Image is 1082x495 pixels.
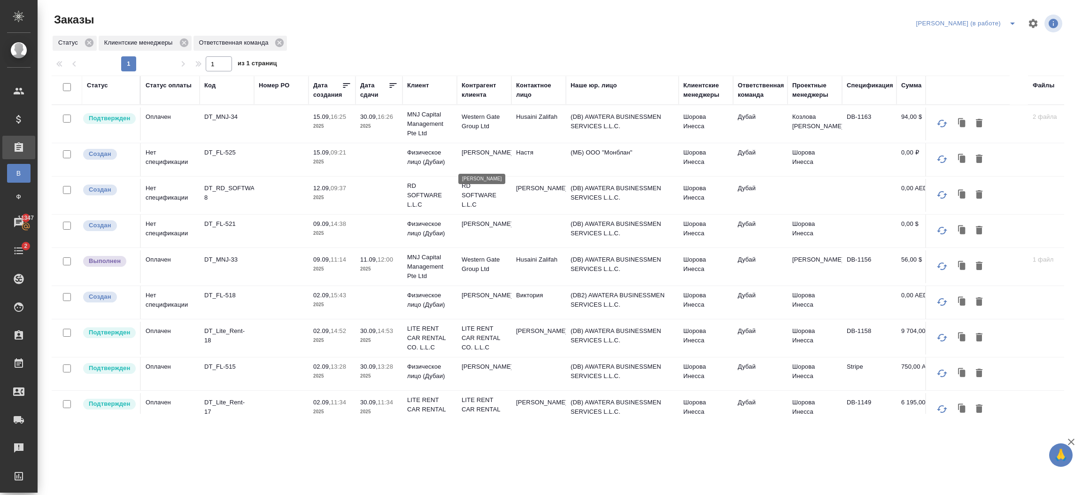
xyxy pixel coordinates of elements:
p: 2025 [313,336,351,345]
button: Обновить [931,148,953,170]
td: 0,00 $ [897,215,943,247]
td: Шорова Инесса [788,286,842,319]
button: Клонировать [953,257,971,275]
button: Удалить [971,150,987,168]
p: 30.09, [360,363,378,370]
p: 15:43 [331,292,346,299]
p: MNJ Capital Management Pte Ltd [407,253,452,281]
p: [PERSON_NAME] [462,291,507,300]
td: (DB) AWATERA BUSINESSMEN SERVICES L.L.C. [566,215,679,247]
p: 30.09, [360,113,378,120]
div: Выставляет ПМ после сдачи и проведения начислений. Последний этап для ПМа [82,255,135,268]
p: Создан [89,221,111,230]
td: Нет спецификации [141,179,200,212]
div: Выставляет КМ после уточнения всех необходимых деталей и получения согласия клиента на запуск. С ... [82,362,135,375]
td: Виктория [511,286,566,319]
td: Козлова [PERSON_NAME] [788,108,842,140]
div: Номер PO [259,81,289,90]
p: DT_Lite_Rent-18 [204,326,249,345]
button: Удалить [971,329,987,347]
p: Подтвержден [89,399,130,409]
button: Обновить [931,398,953,420]
p: Физическое лицо (Дубаи) [407,291,452,309]
td: Шорова Инесса [679,250,733,283]
p: 11:34 [378,399,393,406]
td: [PERSON_NAME] [788,250,842,283]
p: 2025 [313,300,351,309]
span: В [12,169,26,178]
td: [PERSON_NAME] [511,179,566,212]
p: DT_MNJ-33 [204,255,249,264]
p: 2025 [360,264,398,274]
td: Настя [511,143,566,176]
p: 30.09, [360,399,378,406]
div: Статус оплаты [146,81,192,90]
button: Клонировать [953,115,971,132]
p: 2025 [360,371,398,381]
p: LITE RENT CAR RENTAL CO. L.L.C [462,395,507,424]
div: Контрагент клиента [462,81,507,100]
p: DT_RD_SOFTWARE-8 [204,184,249,202]
div: Выставляется автоматически при создании заказа [82,291,135,303]
p: 1 файл [1033,255,1078,264]
td: DB-1149 [842,393,897,426]
td: (DB) AWATERA BUSINESSMEN SERVICES L.L.C. [566,179,679,212]
div: Дата создания [313,81,342,100]
button: Клонировать [953,222,971,240]
p: 2025 [313,193,351,202]
div: Сумма [901,81,921,90]
p: Физическое лицо (Дубаи) [407,219,452,238]
a: 2 [2,239,35,263]
td: 9 704,00 AED [897,322,943,355]
button: Клонировать [953,329,971,347]
button: Обновить [931,326,953,349]
p: 09.09, [313,256,331,263]
div: Клиентские менеджеры [683,81,728,100]
p: RD SOFTWARE L.L.C [462,181,507,209]
td: Оплачен [141,108,200,140]
button: 🙏 [1049,443,1073,467]
td: Дубай [733,215,788,247]
button: Обновить [931,219,953,242]
td: Шорова Инесса [679,286,733,319]
p: 02.09, [313,363,331,370]
p: 09:21 [331,149,346,156]
a: Ф [7,187,31,206]
p: Физическое лицо (Дубаи) [407,362,452,381]
p: Ответственная команда [199,38,272,47]
button: Удалить [971,400,987,418]
td: Шорова Инесса [788,322,842,355]
td: [PERSON_NAME] [511,322,566,355]
div: split button [913,16,1022,31]
span: Посмотреть информацию [1044,15,1064,32]
p: DT_FL-515 [204,362,249,371]
div: Проектные менеджеры [792,81,837,100]
td: (DB) AWATERA BUSINESSMEN SERVICES L.L.C. [566,250,679,283]
p: 2025 [313,407,351,417]
p: Подтвержден [89,328,130,337]
div: Ответственная команда [193,36,287,51]
p: 14:52 [331,327,346,334]
td: (DB) AWATERA BUSINESSMEN SERVICES L.L.C. [566,357,679,390]
p: Подтвержден [89,114,130,123]
td: (DB2) AWATERA BUSINESSMEN SERVICES L.L.C. [566,286,679,319]
div: Контактное лицо [516,81,561,100]
td: Шорова Инесса [679,143,733,176]
button: Удалить [971,222,987,240]
p: 2025 [360,336,398,345]
div: Выставляется автоматически при создании заказа [82,148,135,161]
td: Шорова Инесса [788,357,842,390]
div: Выставляется автоматически при создании заказа [82,219,135,232]
span: 🙏 [1053,445,1069,465]
td: Дубай [733,286,788,319]
div: Код [204,81,216,90]
span: 2 [18,241,33,251]
p: Создан [89,185,111,194]
td: [PERSON_NAME] [511,393,566,426]
p: LITE RENT CAR RENTAL CO. L.L.C [407,324,452,352]
p: Клиентские менеджеры [104,38,176,47]
td: Шорова Инесса [788,393,842,426]
p: 02.09, [313,292,331,299]
span: из 1 страниц [238,58,277,71]
td: 750,00 AED [897,357,943,390]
